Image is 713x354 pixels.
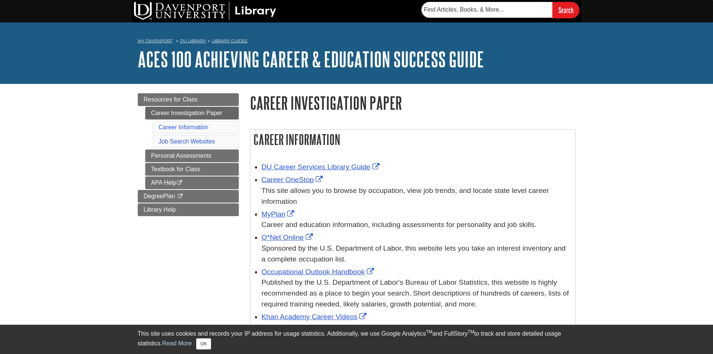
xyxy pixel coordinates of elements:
[262,220,572,230] div: Career and education information, including assessments for personality and job skills.
[145,107,239,119] a: Career Investigation Paper
[145,149,239,162] a: Personal Assessments
[262,176,325,184] a: Link opens in new window
[138,38,173,44] a: My Davenport
[212,38,247,43] a: Library Guides
[250,93,576,112] h1: Career Investigation Paper
[468,329,474,335] sup: TM
[176,181,183,185] i: This link opens in a new window
[162,340,192,347] a: Read More
[262,277,572,309] div: Published by the U.S. Department of Labor's Bureau of Labor Statistics, this website is highly re...
[145,176,239,189] a: APA Help
[421,2,552,18] input: Find Articles, Books, & More...
[180,38,206,43] a: DU Library
[196,338,211,350] button: Close
[138,36,576,48] nav: breadcrumb
[144,96,198,103] span: Resources for Class
[138,93,239,106] a: Resources for Class
[421,2,579,18] form: Searches DU Library's articles, books, and more
[134,2,276,20] img: DU Library
[262,185,572,207] div: This site allows you to browse by occupation, view job trends, and locate state level career info...
[159,138,215,145] a: Job Search Websites
[138,93,239,216] div: Guide Page Menu
[159,124,208,130] a: Career Information
[177,194,183,199] i: This link opens in a new window
[262,210,296,218] a: Link opens in new window
[138,190,239,203] a: DegreePlan
[144,206,176,213] span: Library Help
[262,268,376,276] a: Link opens in new window
[144,193,176,199] span: DegreePlan
[138,203,239,216] a: Library Help
[552,2,579,18] input: Search
[145,163,239,176] a: Textbook for Class
[262,233,315,241] a: Link opens in new window
[250,130,575,149] h2: Career Information
[426,329,432,335] sup: TM
[262,163,381,171] a: Link opens in new window
[138,48,484,71] a: ACES 100 Achieving Career & Education Success Guide
[262,323,572,344] div: Career Video series. Interviews Army officer, Office Manager, Population Health Director, and man...
[262,243,572,265] div: Sponsored by the U.S. Department of Labor, this website lets you take an interest inventory and a...
[138,329,576,350] div: This site uses cookies and records your IP address for usage statistics. Additionally, we use Goo...
[262,313,369,321] a: Link opens in new window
